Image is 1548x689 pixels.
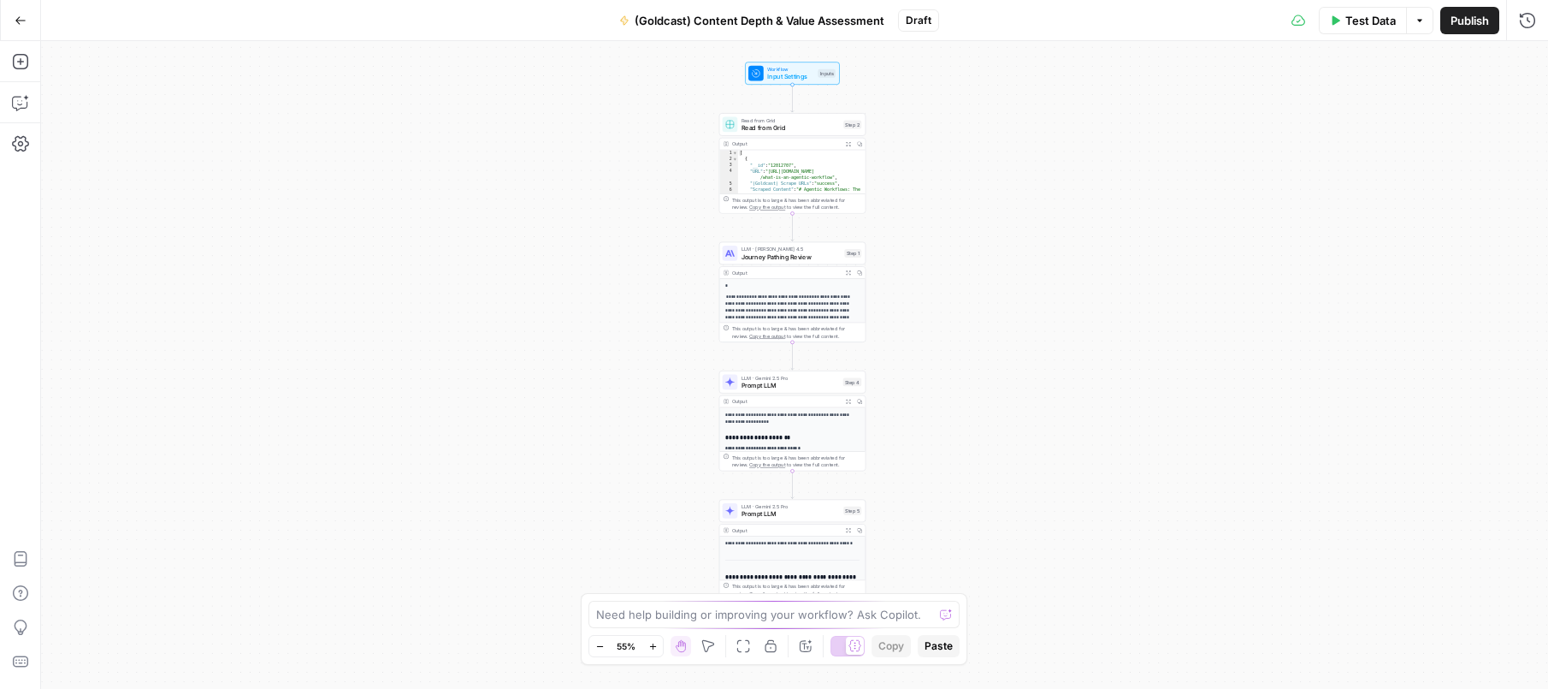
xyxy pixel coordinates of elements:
[742,245,841,252] span: LLM · [PERSON_NAME] 4.5
[843,120,861,128] div: Step 2
[742,381,840,390] span: Prompt LLM
[767,65,814,73] span: Workflow
[749,462,785,468] span: Copy the output
[871,635,911,657] button: Copy
[617,639,635,653] span: 55%
[1319,7,1406,34] button: Test Data
[818,69,835,78] div: Inputs
[906,13,931,28] span: Draft
[719,150,738,156] div: 1
[742,509,840,519] span: Prompt LLM
[719,62,866,85] div: WorkflowInput SettingsInputs
[732,269,840,276] div: Output
[767,72,814,81] span: Input Settings
[791,85,794,112] g: Edge from start to step_2
[749,333,785,339] span: Copy the output
[742,123,840,133] span: Read from Grid
[732,156,737,162] span: Toggle code folding, rows 2 through 7
[719,169,738,181] div: 4
[1345,12,1396,29] span: Test Data
[791,471,794,498] g: Edge from step_4 to step_5
[719,156,738,162] div: 2
[732,196,862,211] div: This output is too large & has been abbreviated for review. to view the full content.
[791,342,794,370] g: Edge from step_1 to step_4
[732,150,737,156] span: Toggle code folding, rows 1 through 8
[742,374,840,382] span: LLM · Gemini 2.5 Pro
[719,181,738,187] div: 5
[844,249,861,258] div: Step 1
[732,526,840,534] div: Output
[749,591,785,597] span: Copy the output
[749,205,785,211] span: Copy the output
[719,163,738,169] div: 3
[732,454,862,469] div: This output is too large & has been abbreviated for review. to view the full content.
[732,582,862,597] div: This output is too large & has been abbreviated for review. to view the full content.
[732,324,862,340] div: This output is too large & has been abbreviated for review. to view the full content.
[843,377,862,386] div: Step 4
[925,639,953,654] span: Paste
[1440,7,1499,34] button: Publish
[791,213,794,241] g: Edge from step_2 to step_1
[918,635,960,657] button: Paste
[742,116,840,124] span: Read from Grid
[719,113,866,213] div: Read from GridRead from GridStep 2Output[ { "__id":"12012707", "URL":"[URL][DOMAIN_NAME] /what-is...
[609,7,895,34] button: (Goldcast) Content Depth & Value Assessment
[732,398,840,406] div: Output
[843,507,861,515] div: Step 5
[635,12,884,29] span: (Goldcast) Content Depth & Value Assessment
[1451,12,1489,29] span: Publish
[742,502,840,510] span: LLM · Gemini 2.5 Pro
[742,252,841,261] span: Journey Pathing Review
[878,639,904,654] span: Copy
[732,140,840,148] div: Output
